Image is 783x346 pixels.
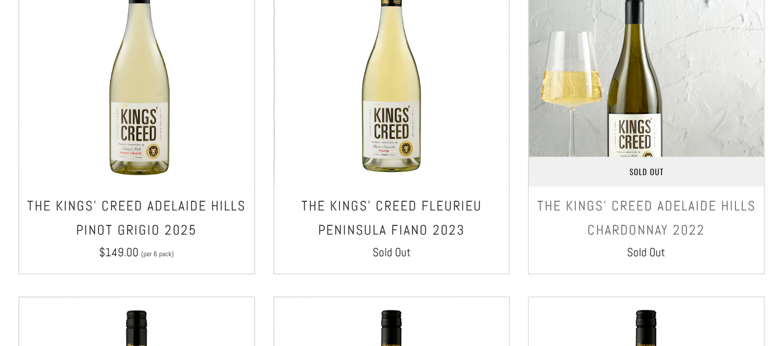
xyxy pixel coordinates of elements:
[274,194,509,258] a: The Kings' Creed Fleurieu Peninsula Fiano 2023 Sold Out
[529,157,764,186] a: Sold Out
[19,194,254,258] a: THE KINGS' CREED ADELAIDE HILLS PINOT GRIGIO 2025 $149.00 (per 6 pack)
[372,244,410,260] span: Sold Out
[529,194,764,258] a: The Kings' Creed Adelaide Hills Chardonnay 2022 Sold Out
[99,244,139,260] span: $149.00
[25,194,248,243] h3: THE KINGS' CREED ADELAIDE HILLS PINOT GRIGIO 2025
[535,194,758,243] h3: The Kings' Creed Adelaide Hills Chardonnay 2022
[141,251,174,257] span: (per 6 pack)
[280,194,503,243] h3: The Kings' Creed Fleurieu Peninsula Fiano 2023
[627,244,665,260] span: Sold Out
